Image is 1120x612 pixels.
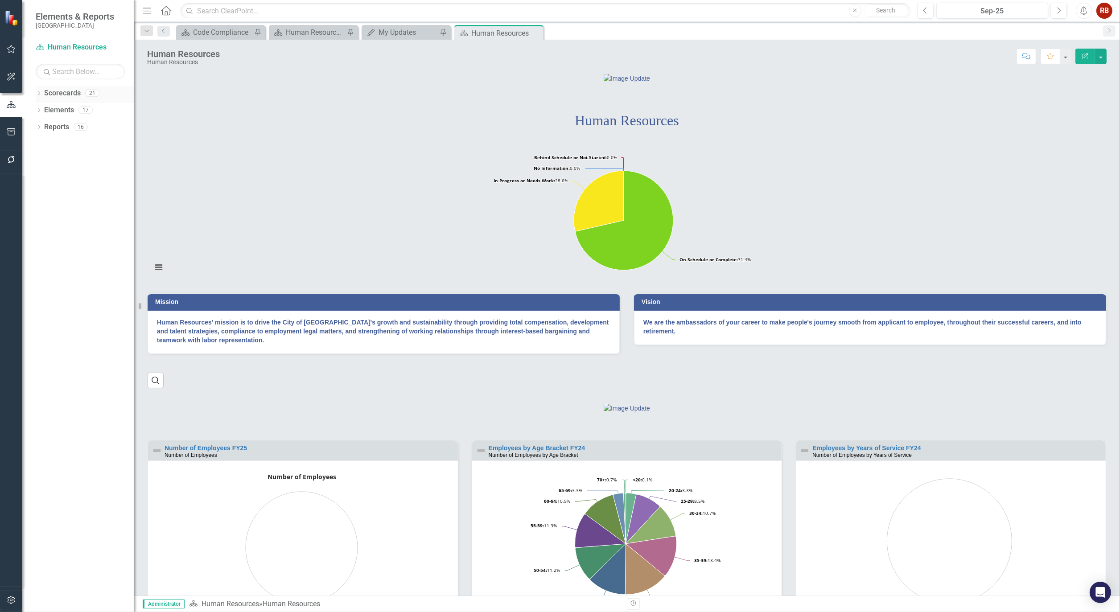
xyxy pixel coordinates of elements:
[1096,3,1112,19] button: RB
[36,64,125,79] input: Search Below...
[165,452,217,458] small: Number of Employees
[152,261,165,274] button: View chart menu, Chart
[534,567,547,573] tspan: 50-54:
[36,11,114,22] span: Elements & Reports
[157,594,169,607] button: View chart menu, Number of Employees
[575,514,626,548] path: 55-59, 193.
[575,112,679,128] span: Human Resources
[531,522,557,529] text: 11.3%
[155,299,615,305] h3: Mission
[669,487,682,493] tspan: 20-24:
[44,105,74,115] a: Elements
[633,476,652,483] text: 0.1%
[471,28,541,39] div: Human Resources
[534,154,617,160] text: 0.0%
[876,7,895,14] span: Search
[633,476,642,483] tspan: <20:
[626,494,659,544] path: 25-29, 145.
[679,256,738,263] tspan: On Schedule or Complete:
[681,498,694,504] tspan: 25-29:
[78,107,93,114] div: 17
[626,536,676,575] path: 35-39, 228.
[178,27,252,38] a: Code Compliance
[626,507,675,544] path: 30-34, 182.
[575,544,626,579] path: 50-54, 190.
[669,487,692,493] text: 3.3%
[36,42,125,53] a: Human Resources
[597,476,617,483] text: 0.7%
[625,544,664,595] path: 40-44, 242.
[642,299,1102,305] h3: Vision
[268,472,336,481] text: Number of Employees
[534,165,570,171] tspan: No Information:
[812,444,921,452] a: Employees by Years of Service FY24
[148,148,1099,281] svg: Interactive chart
[193,27,252,38] div: Code Compliance
[689,510,703,516] tspan: 30-34:
[574,171,624,231] path: In Progress or Needs Work, 2.
[147,59,220,66] div: Human Resources
[4,10,20,25] img: ClearPoint Strategy
[694,557,721,563] text: 13.4%
[202,600,259,608] a: Human Resources
[604,404,650,413] img: Image Update
[531,522,544,529] tspan: 55-59:
[36,22,114,29] small: [GEOGRAPHIC_DATA]
[939,6,1045,16] div: Sep-25
[152,445,162,456] img: Not Defined
[481,594,494,607] button: View chart menu, Chart
[613,493,626,544] path: 65-69, 57.
[534,567,560,573] text: 11.2%
[681,498,704,504] text: 8.5%
[799,445,810,456] img: Not Defined
[286,27,345,38] div: Human Resources Analytics Dashboard
[936,3,1048,19] button: Sep-25
[626,493,636,544] path: 20-24, 56.
[544,498,557,504] tspan: 60-64:
[494,177,568,184] text: 28.6%
[148,148,1106,281] div: Chart. Highcharts interactive chart.
[805,594,818,607] button: View chart menu, Chart
[181,3,910,19] input: Search ClearPoint...
[534,154,607,160] tspan: Behind Schedule or Not Started:
[165,444,247,452] a: Number of Employees FY25
[597,476,606,483] tspan: 70+:
[1090,582,1111,603] div: Open Intercom Messenger
[643,319,1082,335] strong: We are the ambassadors of your career to make people's journey smooth from applicant to employee,...
[494,177,555,184] tspan: In Progress or Needs Work:
[604,74,650,83] img: Image Update
[575,171,673,270] path: On Schedule or Complete, 5.
[476,445,486,456] img: Not Defined
[534,165,580,171] text: 0.0%
[44,88,81,99] a: Scorecards
[379,27,437,38] div: My Updates
[544,498,570,504] text: 10.9%
[74,123,88,131] div: 16
[157,319,609,344] strong: Human Resources' mission is to drive the City of [GEOGRAPHIC_DATA]'s growth and sustainability th...
[585,495,626,544] path: 60-64, 185.
[85,90,99,97] div: 21
[364,27,437,38] a: My Updates
[559,487,582,493] text: 3.3%
[689,510,716,516] text: 10.7%
[263,600,320,608] div: Human Resources
[679,256,751,263] text: 71.4%
[623,493,626,544] path: 70+, 12.
[489,444,585,452] a: Employees by Age Bracket FY24
[812,452,912,458] small: Number of Employees by Years of Service
[44,122,69,132] a: Reports
[489,452,578,458] small: Number of Employees by Age Bracket
[694,557,708,563] tspan: 35-39:
[590,544,626,595] path: 45-49, 212.
[559,487,572,493] tspan: 65-69:
[147,49,220,59] div: Human Resources
[143,600,185,608] span: Administrator
[189,599,620,609] div: »
[271,27,345,38] a: Human Resources Analytics Dashboard
[864,4,908,17] button: Search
